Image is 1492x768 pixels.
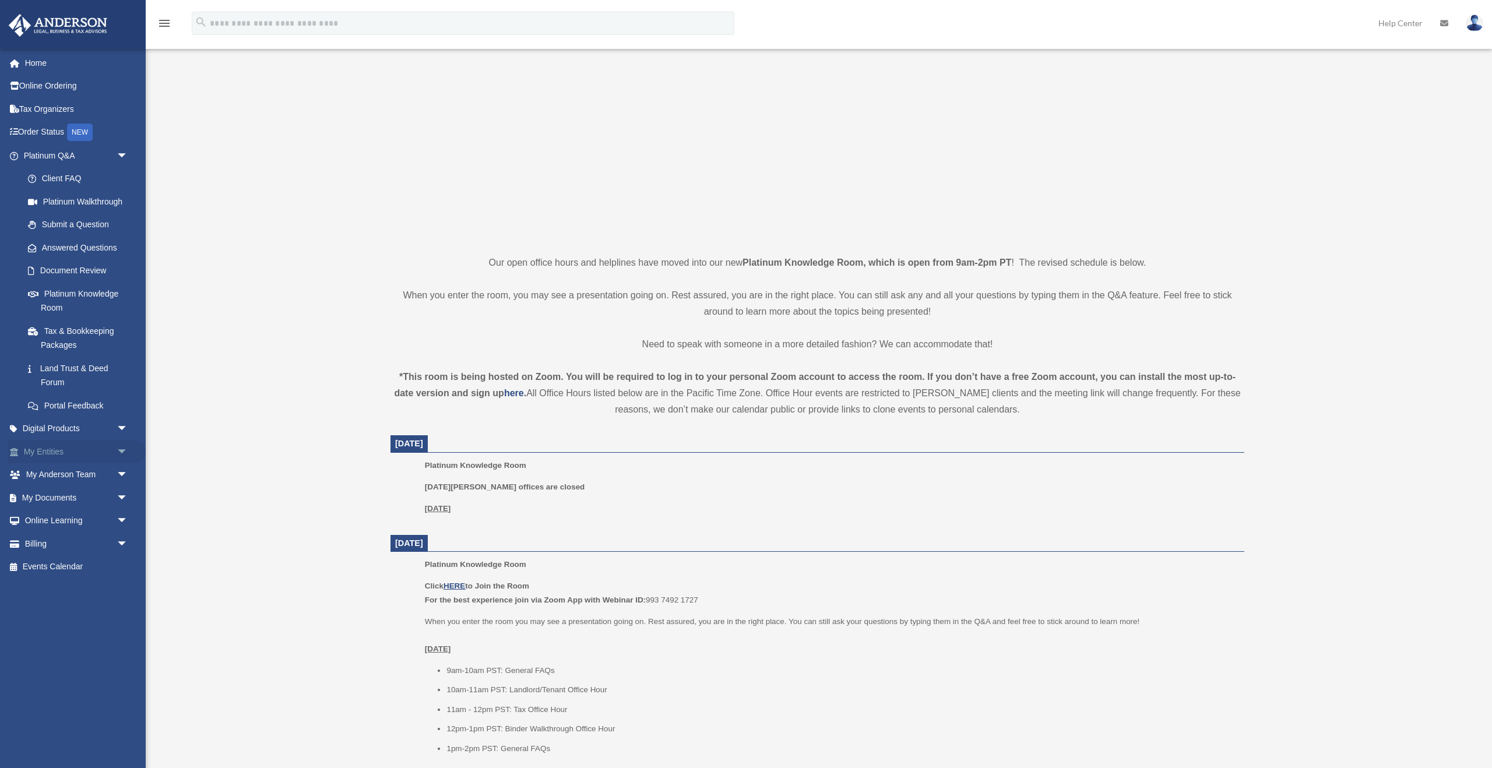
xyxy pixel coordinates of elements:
span: Platinum Knowledge Room [425,560,526,569]
i: search [195,16,207,29]
li: 11am - 12pm PST: Tax Office Hour [446,703,1236,717]
li: 12pm-1pm PST: Binder Walkthrough Office Hour [446,722,1236,736]
span: Platinum Knowledge Room [425,461,526,470]
b: Click to Join the Room [425,582,529,590]
a: Home [8,51,146,75]
a: My Documentsarrow_drop_down [8,486,146,509]
p: 993 7492 1727 [425,579,1236,607]
span: arrow_drop_down [117,509,140,533]
u: [DATE] [425,504,451,513]
iframe: 231110_Toby_KnowledgeRoom [643,36,993,233]
span: [DATE] [395,538,423,548]
a: Document Review [16,259,146,283]
p: When you enter the room, you may see a presentation going on. Rest assured, you are in the right ... [390,287,1244,320]
strong: *This room is being hosted on Zoom. You will be required to log in to your personal Zoom account ... [394,372,1236,398]
strong: Platinum Knowledge Room, which is open from 9am-2pm PT [743,258,1011,267]
a: Platinum Walkthrough [16,190,146,213]
li: 9am-10am PST: General FAQs [446,664,1236,678]
a: menu [157,20,171,30]
a: Answered Questions [16,236,146,259]
a: Online Ordering [8,75,146,98]
p: When you enter the room you may see a presentation going on. Rest assured, you are in the right p... [425,615,1236,656]
li: 10am-11am PST: Landlord/Tenant Office Hour [446,683,1236,697]
a: Digital Productsarrow_drop_down [8,417,146,441]
a: Online Learningarrow_drop_down [8,509,146,533]
p: Our open office hours and helplines have moved into our new ! The revised schedule is below. [390,255,1244,271]
span: arrow_drop_down [117,486,140,510]
span: arrow_drop_down [117,532,140,556]
a: here [504,388,524,398]
a: My Anderson Teamarrow_drop_down [8,463,146,487]
a: Order StatusNEW [8,121,146,145]
div: All Office Hours listed below are in the Pacific Time Zone. Office Hour events are restricted to ... [390,369,1244,418]
li: 1pm-2pm PST: General FAQs [446,742,1236,756]
a: My Entitiesarrow_drop_down [8,440,146,463]
b: [DATE][PERSON_NAME] offices are closed [425,482,585,491]
i: menu [157,16,171,30]
img: User Pic [1466,15,1483,31]
a: Client FAQ [16,167,146,191]
a: Land Trust & Deed Forum [16,357,146,394]
b: For the best experience join via Zoom App with Webinar ID: [425,596,646,604]
span: arrow_drop_down [117,463,140,487]
strong: . [524,388,526,398]
a: Tax Organizers [8,97,146,121]
a: Platinum Knowledge Room [16,282,140,319]
a: Platinum Q&Aarrow_drop_down [8,144,146,167]
p: Need to speak with someone in a more detailed fashion? We can accommodate that! [390,336,1244,353]
span: arrow_drop_down [117,417,140,441]
u: [DATE] [425,644,451,653]
span: arrow_drop_down [117,440,140,464]
a: Submit a Question [16,213,146,237]
a: Tax & Bookkeeping Packages [16,319,146,357]
span: arrow_drop_down [117,144,140,168]
a: HERE [444,582,465,590]
a: Billingarrow_drop_down [8,532,146,555]
div: NEW [67,124,93,141]
a: Portal Feedback [16,394,146,417]
span: [DATE] [395,439,423,448]
img: Anderson Advisors Platinum Portal [5,14,111,37]
a: Events Calendar [8,555,146,579]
